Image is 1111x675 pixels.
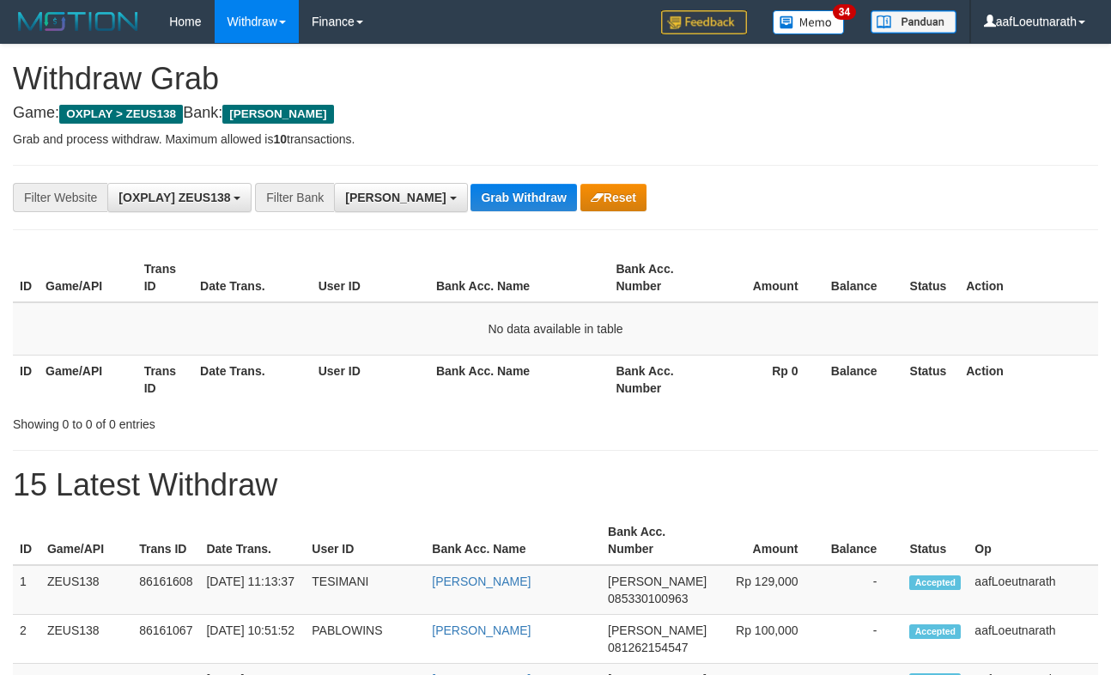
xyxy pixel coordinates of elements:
[432,623,531,637] a: [PERSON_NAME]
[608,641,688,654] span: Copy 081262154547 to clipboard
[608,623,707,637] span: [PERSON_NAME]
[959,355,1098,404] th: Action
[713,615,823,664] td: Rp 100,000
[13,355,39,404] th: ID
[39,355,137,404] th: Game/API
[132,565,199,615] td: 86161608
[312,253,429,302] th: User ID
[39,253,137,302] th: Game/API
[968,615,1098,664] td: aafLoeutnarath
[13,516,40,565] th: ID
[824,355,903,404] th: Balance
[823,516,902,565] th: Balance
[707,355,823,404] th: Rp 0
[823,565,902,615] td: -
[334,183,467,212] button: [PERSON_NAME]
[909,575,961,590] span: Accepted
[968,516,1098,565] th: Op
[661,10,747,34] img: Feedback.jpg
[59,105,183,124] span: OXPLAY > ZEUS138
[902,516,968,565] th: Status
[429,355,609,404] th: Bank Acc. Name
[345,191,446,204] span: [PERSON_NAME]
[222,105,333,124] span: [PERSON_NAME]
[824,253,903,302] th: Balance
[132,615,199,664] td: 86161067
[608,592,688,605] span: Copy 085330100963 to clipboard
[13,105,1098,122] h4: Game: Bank:
[903,253,960,302] th: Status
[13,9,143,34] img: MOTION_logo.png
[903,355,960,404] th: Status
[13,409,450,433] div: Showing 0 to 0 of 0 entries
[273,132,287,146] strong: 10
[199,615,305,664] td: [DATE] 10:51:52
[909,624,961,639] span: Accepted
[132,516,199,565] th: Trans ID
[137,355,193,404] th: Trans ID
[13,62,1098,96] h1: Withdraw Grab
[713,565,823,615] td: Rp 129,000
[871,10,956,33] img: panduan.png
[137,253,193,302] th: Trans ID
[305,615,425,664] td: PABLOWINS
[13,468,1098,502] h1: 15 Latest Withdraw
[471,184,576,211] button: Grab Withdraw
[601,516,713,565] th: Bank Acc. Number
[40,615,132,664] td: ZEUS138
[609,253,707,302] th: Bank Acc. Number
[107,183,252,212] button: [OXPLAY] ZEUS138
[13,183,107,212] div: Filter Website
[13,131,1098,148] p: Grab and process withdraw. Maximum allowed is transactions.
[429,253,609,302] th: Bank Acc. Name
[823,615,902,664] td: -
[425,516,601,565] th: Bank Acc. Name
[13,253,39,302] th: ID
[40,516,132,565] th: Game/API
[608,575,707,588] span: [PERSON_NAME]
[580,184,647,211] button: Reset
[968,565,1098,615] td: aafLoeutnarath
[118,191,230,204] span: [OXPLAY] ZEUS138
[255,183,334,212] div: Filter Bank
[13,302,1098,356] td: No data available in table
[312,355,429,404] th: User ID
[305,565,425,615] td: TESIMANI
[199,565,305,615] td: [DATE] 11:13:37
[713,516,823,565] th: Amount
[609,355,707,404] th: Bank Acc. Number
[707,253,823,302] th: Amount
[40,565,132,615] td: ZEUS138
[833,4,856,20] span: 34
[432,575,531,588] a: [PERSON_NAME]
[959,253,1098,302] th: Action
[193,355,312,404] th: Date Trans.
[199,516,305,565] th: Date Trans.
[13,565,40,615] td: 1
[773,10,845,34] img: Button%20Memo.svg
[193,253,312,302] th: Date Trans.
[305,516,425,565] th: User ID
